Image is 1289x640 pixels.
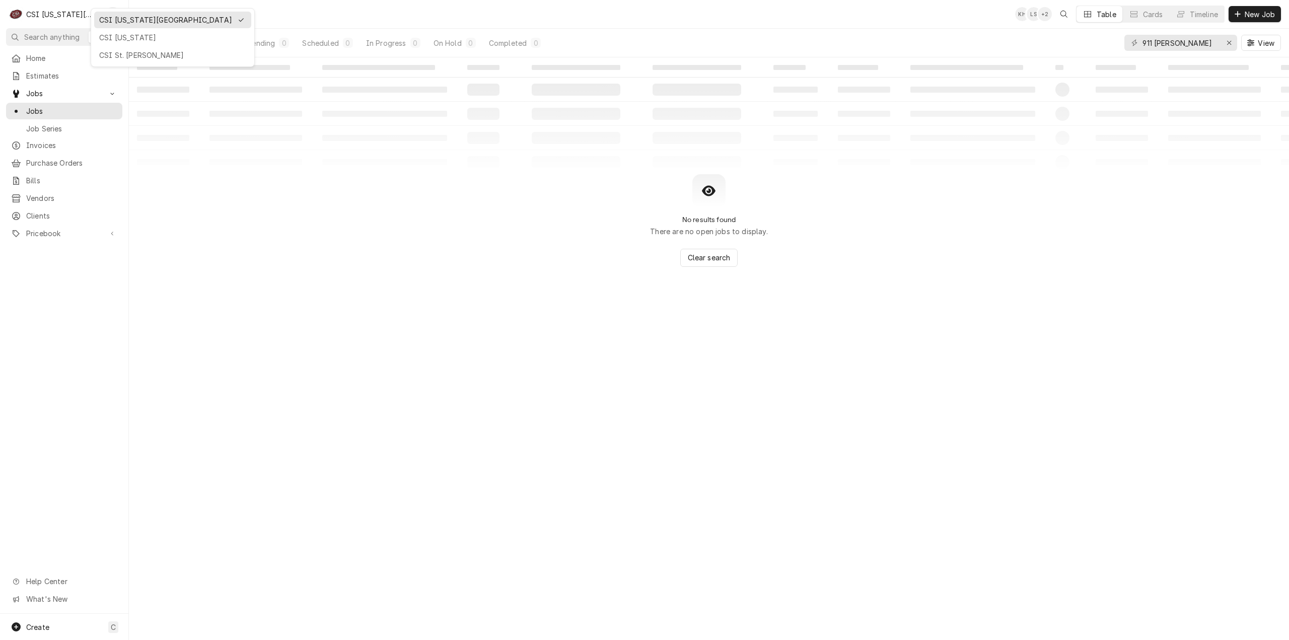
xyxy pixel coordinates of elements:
span: Job Series [26,123,117,134]
a: Go to Jobs [6,103,122,119]
div: CSI St. [PERSON_NAME] [99,50,246,60]
div: CSI [US_STATE][GEOGRAPHIC_DATA] [99,15,232,25]
a: Go to Job Series [6,120,122,137]
span: Jobs [26,106,117,116]
div: CSI [US_STATE] [99,32,246,43]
